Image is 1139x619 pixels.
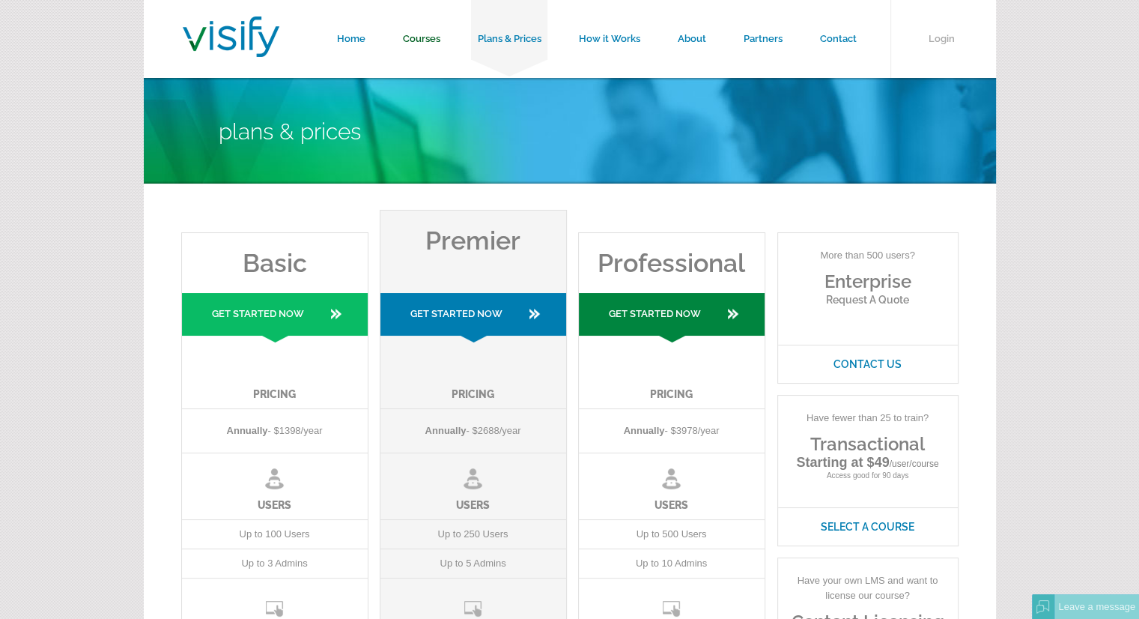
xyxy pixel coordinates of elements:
[624,425,665,436] strong: Annually
[579,233,765,278] h3: Professional
[579,453,765,520] li: Users
[778,233,958,271] p: More than 500 users?
[227,425,268,436] strong: Annually
[182,409,368,453] li: - $1398/year
[182,233,368,278] h3: Basic
[380,453,566,520] li: Users
[380,211,566,256] h3: Premier
[219,118,361,145] span: Plans & Prices
[777,395,959,546] div: Access good for 90 days
[182,453,368,520] li: Users
[778,345,958,383] a: Contact Us
[1054,594,1139,619] div: Leave a message
[182,520,368,549] li: Up to 100 Users
[890,459,939,469] span: /user/course
[380,293,566,342] a: Get Started Now
[182,342,368,409] li: Pricing
[579,520,765,549] li: Up to 500 Users
[380,549,566,579] li: Up to 5 Admins
[380,520,566,549] li: Up to 250 Users
[778,292,958,307] p: Request a Quote
[579,293,765,342] a: Get Started Now
[380,409,566,453] li: - $2688/year
[778,558,958,611] p: Have your own LMS and want to license our course?
[183,16,279,57] img: Visify Training
[778,271,958,292] h3: Enterprise
[778,433,958,455] h3: Transactional
[182,293,368,342] a: Get Started Now
[579,409,765,453] li: - $3978/year
[425,425,467,436] strong: Annually
[579,342,765,409] li: Pricing
[1036,600,1050,614] img: Offline
[778,455,958,471] p: Starting at $49
[778,396,958,433] p: Have fewer than 25 to train?
[380,342,566,409] li: Pricing
[778,507,958,546] a: Select A Course
[183,40,279,61] a: Visify Training
[182,549,368,579] li: Up to 3 Admins
[579,549,765,579] li: Up to 10 Admins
